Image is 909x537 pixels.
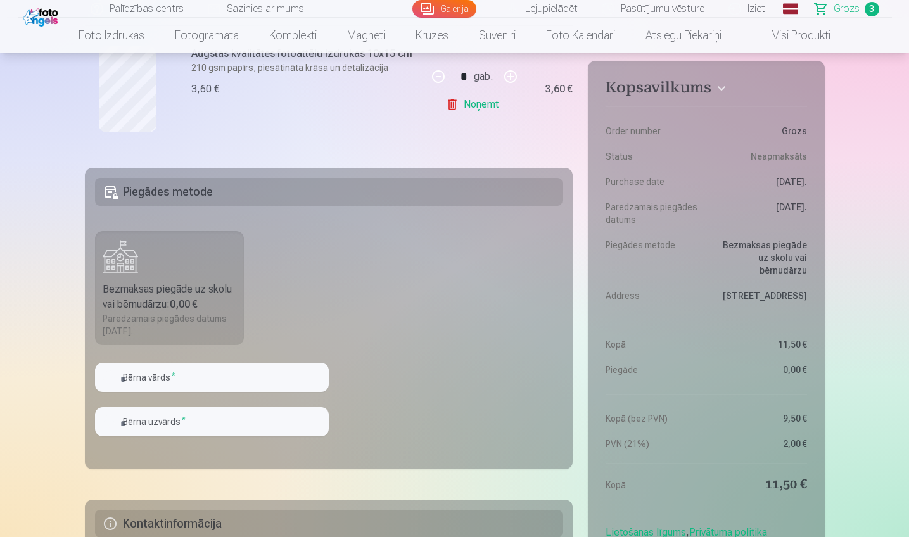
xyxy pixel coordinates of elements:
dd: [STREET_ADDRESS] [713,289,807,302]
dt: Status [606,150,700,163]
a: Foto izdrukas [63,18,160,53]
dd: 11,50 € [713,476,807,494]
dt: Address [606,289,700,302]
dt: Piegāde [606,363,700,376]
a: Magnēti [332,18,400,53]
b: 0,00 € [170,298,198,310]
dt: Piegādes metode [606,239,700,277]
dt: Kopā [606,338,700,351]
dt: Order number [606,125,700,137]
dd: [DATE]. [713,175,807,188]
dd: 2,00 € [713,438,807,450]
a: Komplekti [254,18,332,53]
div: 3,60 € [545,85,573,93]
dd: [DATE]. [713,201,807,226]
dt: Paredzamais piegādes datums [606,201,700,226]
a: Krūzes [400,18,464,53]
span: Grozs [834,1,860,16]
h5: Piegādes metode [95,178,563,206]
a: Suvenīri [464,18,531,53]
dd: Grozs [713,125,807,137]
dt: Kopā (bez PVN) [606,412,700,425]
dd: Bezmaksas piegāde uz skolu vai bērnudārzu [713,239,807,277]
div: 3,60 € [191,82,219,97]
p: 210 gsm papīrs, piesātināta krāsa un detalizācija [191,61,420,74]
dt: PVN (21%) [606,438,700,450]
dt: Kopā [606,476,700,494]
dt: Purchase date [606,175,700,188]
button: Kopsavilkums [606,79,806,101]
div: Bezmaksas piegāde uz skolu vai bērnudārzu : [103,282,237,312]
dd: 11,50 € [713,338,807,351]
dd: 9,50 € [713,412,807,425]
span: 3 [865,2,879,16]
a: Foto kalendāri [531,18,630,53]
dd: 0,00 € [713,363,807,376]
div: Paredzamais piegādes datums [DATE]. [103,312,237,338]
div: gab. [474,61,493,92]
a: Atslēgu piekariņi [630,18,737,53]
a: Visi produkti [737,18,846,53]
span: Neapmaksāts [751,150,807,163]
h6: Augstas kvalitātes fotoattēlu izdrukas 10x15 cm [191,46,420,61]
img: /fa1 [23,5,61,27]
a: Noņemt [446,92,504,117]
a: Fotogrāmata [160,18,254,53]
